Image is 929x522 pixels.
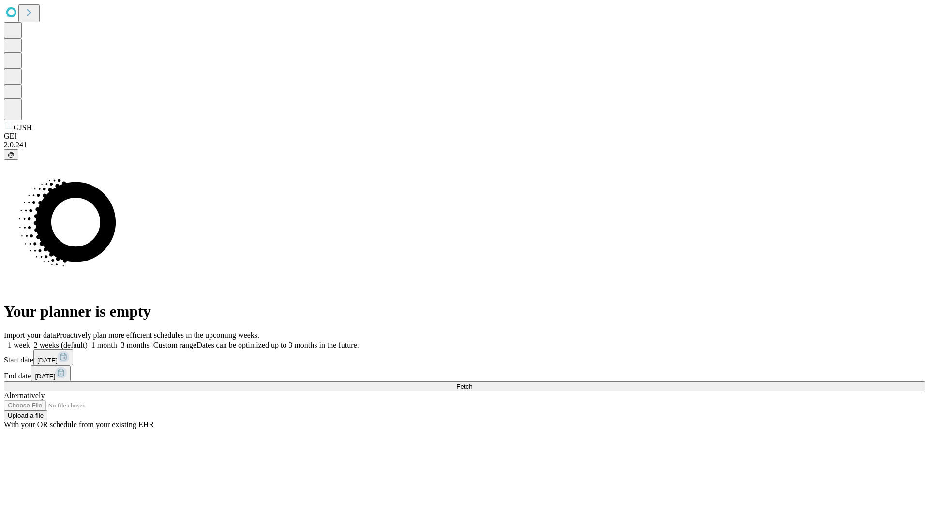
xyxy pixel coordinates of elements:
span: Proactively plan more efficient schedules in the upcoming weeks. [56,331,259,339]
div: End date [4,365,925,381]
span: 3 months [121,341,150,349]
div: Start date [4,349,925,365]
span: 1 week [8,341,30,349]
span: 1 month [91,341,117,349]
span: @ [8,151,15,158]
span: Import your data [4,331,56,339]
span: 2 weeks (default) [34,341,88,349]
h1: Your planner is empty [4,303,925,320]
button: @ [4,149,18,159]
div: 2.0.241 [4,141,925,149]
span: GJSH [14,123,32,131]
span: With your OR schedule from your existing EHR [4,420,154,429]
span: [DATE] [37,357,58,364]
button: Upload a file [4,410,47,420]
button: [DATE] [33,349,73,365]
span: Custom range [153,341,196,349]
span: Fetch [456,383,472,390]
button: [DATE] [31,365,71,381]
button: Fetch [4,381,925,391]
span: [DATE] [35,373,55,380]
span: Dates can be optimized up to 3 months in the future. [196,341,359,349]
span: Alternatively [4,391,45,400]
div: GEI [4,132,925,141]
